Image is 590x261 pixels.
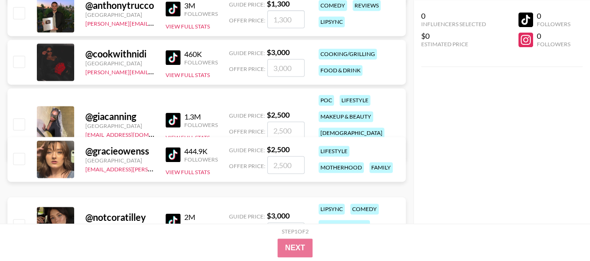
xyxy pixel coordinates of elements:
input: 2,500 [267,156,305,174]
div: poc [319,95,334,106]
div: 0 [421,11,486,21]
div: Followers [184,222,218,229]
div: [GEOGRAPHIC_DATA] [85,122,154,129]
a: [PERSON_NAME][EMAIL_ADDRESS][DOMAIN_NAME] [85,18,223,27]
div: [GEOGRAPHIC_DATA] [85,11,154,18]
input: 3,000 [267,59,305,77]
strong: $ 3,000 [267,211,290,220]
div: [GEOGRAPHIC_DATA] [85,60,154,67]
div: Followers [184,156,218,163]
span: Guide Price: [229,147,265,154]
div: [GEOGRAPHIC_DATA] [85,223,154,230]
input: 1,300 [267,10,305,28]
span: Guide Price: [229,213,265,220]
div: Followers [184,121,218,128]
div: Step 1 of 2 [282,228,309,235]
span: Offer Price: [229,17,265,24]
div: Followers [184,10,218,17]
button: View Full Stats [166,23,210,30]
span: Offer Price: [229,162,265,169]
button: Next [278,239,312,257]
div: @ cookwithnidi [85,48,154,60]
div: [DEMOGRAPHIC_DATA] [319,127,384,138]
div: 2M [184,212,218,222]
div: lifestyle [319,146,349,156]
strong: $ 3,000 [267,48,290,56]
div: [GEOGRAPHIC_DATA] [85,157,154,164]
div: body positivity [319,220,370,231]
div: comedy [350,204,379,214]
button: View Full Stats [166,169,210,176]
input: 2,500 [267,121,305,139]
div: Followers [184,59,218,66]
span: Guide Price: [229,49,265,56]
span: Guide Price: [229,112,265,119]
img: TikTok [166,147,180,162]
div: cooking/grilling [319,49,377,59]
img: TikTok [166,1,180,16]
div: motherhood [319,162,364,173]
div: 0 [537,11,570,21]
div: food & drink [319,65,362,76]
div: $0 [421,31,486,41]
div: 3M [184,1,218,10]
div: Influencers Selected [421,21,486,28]
strong: $ 2,500 [267,145,290,154]
iframe: Drift Widget Chat Controller [543,214,579,250]
button: View Full Stats [166,71,210,78]
img: TikTok [166,50,180,65]
span: Offer Price: [229,128,265,135]
strong: $ 2,500 [267,110,290,119]
div: 460K [184,49,218,59]
div: 444.9K [184,147,218,156]
div: family [369,162,393,173]
a: [PERSON_NAME][EMAIL_ADDRESS][DOMAIN_NAME] [85,67,223,76]
input: 3,000 [267,222,305,240]
div: Estimated Price [421,41,486,48]
span: Offer Price: [229,65,265,72]
div: Followers [537,41,570,48]
div: 1.3M [184,112,218,121]
span: Guide Price: [229,1,265,8]
img: TikTok [166,213,180,228]
div: lifestyle [340,95,370,106]
button: View Full Stats [166,134,210,141]
a: [EMAIL_ADDRESS][PERSON_NAME][DOMAIN_NAME] [85,164,223,173]
div: lipsync [319,204,345,214]
a: [EMAIL_ADDRESS][DOMAIN_NAME] [85,129,179,138]
div: lipsync [319,16,345,27]
div: @ giacanning [85,111,154,122]
div: @ notcoratilley [85,212,154,223]
div: @ gracieowenss [85,145,154,157]
div: 0 [537,31,570,41]
div: Followers [537,21,570,28]
div: makeup & beauty [319,111,373,122]
img: TikTok [166,113,180,127]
